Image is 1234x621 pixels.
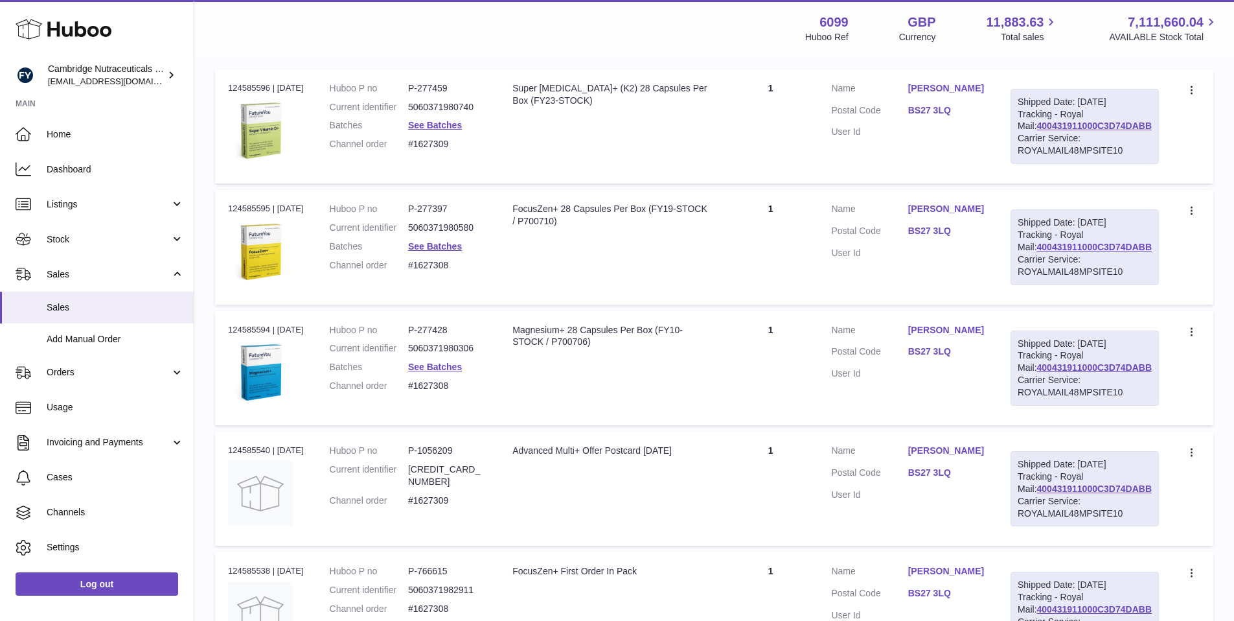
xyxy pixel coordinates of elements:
[48,63,165,88] div: Cambridge Nutraceuticals Ltd
[1018,458,1152,471] div: Shipped Date: [DATE]
[330,138,408,150] dt: Channel order
[1018,217,1152,229] div: Shipped Date: [DATE]
[330,203,408,215] dt: Huboo P no
[408,495,486,507] dd: #1627309
[831,467,908,482] dt: Postal Code
[408,203,486,215] dd: P-277397
[47,506,184,519] span: Channels
[1037,484,1152,494] a: 400431911000C3D74DABB
[408,342,486,355] dd: 5060371980306
[908,445,985,457] a: [PERSON_NAME]
[1018,495,1152,520] div: Carrier Service: ROYALMAIL48MPSITE10
[1037,121,1152,131] a: 400431911000C3D74DABB
[831,368,908,380] dt: User Id
[330,222,408,234] dt: Current identifier
[908,467,985,479] a: BS27 3LQ
[47,198,170,211] span: Listings
[1011,89,1159,164] div: Tracking - Royal Mail:
[48,76,190,86] span: [EMAIL_ADDRESS][DOMAIN_NAME]
[1011,331,1159,406] div: Tracking - Royal Mail:
[47,541,184,554] span: Settings
[1109,14,1218,43] a: 7,111,660.04 AVAILABLE Stock Total
[1018,132,1152,157] div: Carrier Service: ROYALMAIL48MPSITE10
[330,584,408,596] dt: Current identifier
[408,101,486,113] dd: 5060371980740
[408,603,486,615] dd: #1627308
[228,445,304,456] div: 124585540 | [DATE]
[330,240,408,253] dt: Batches
[831,324,908,340] dt: Name
[831,565,908,581] dt: Name
[47,301,184,314] span: Sales
[228,219,293,284] img: 1619442594.png
[899,31,936,43] div: Currency
[47,471,184,484] span: Cases
[408,222,486,234] dd: 5060371980580
[330,361,408,373] dt: Batches
[330,324,408,336] dt: Huboo P no
[1018,338,1152,350] div: Shipped Date: [DATE]
[47,128,184,141] span: Home
[408,362,462,372] a: See Batches
[819,14,849,31] strong: 6099
[228,82,304,94] div: 124585596 | [DATE]
[330,82,408,95] dt: Huboo P no
[908,565,985,578] a: [PERSON_NAME]
[408,463,486,488] dd: [CREDIT_CARD_NUMBER]
[47,366,170,379] span: Orders
[228,565,304,577] div: 124585538 | [DATE]
[16,572,178,596] a: Log out
[47,401,184,414] span: Usage
[330,380,408,392] dt: Channel order
[1011,209,1159,285] div: Tracking - Royal Mail:
[330,101,408,113] dt: Current identifier
[1018,579,1152,591] div: Shipped Date: [DATE]
[831,104,908,120] dt: Postal Code
[512,445,709,457] div: Advanced Multi+ Offer Postcard [DATE]
[228,340,293,404] img: 1619447755.png
[831,587,908,603] dt: Postal Code
[47,268,170,281] span: Sales
[908,104,985,117] a: BS27 3LQ
[47,233,170,246] span: Stock
[1011,451,1159,526] div: Tracking - Royal Mail:
[47,163,184,176] span: Dashboard
[1018,253,1152,278] div: Carrier Service: ROYALMAIL48MPSITE10
[228,98,293,163] img: 1619454718.png
[408,82,486,95] dd: P-277459
[1001,31,1058,43] span: Total sales
[16,65,35,85] img: huboo@camnutra.com
[1128,14,1204,31] span: 7,111,660.04
[408,445,486,457] dd: P-1056209
[723,432,819,546] td: 1
[831,82,908,98] dt: Name
[805,31,849,43] div: Huboo Ref
[831,225,908,240] dt: Postal Code
[408,584,486,596] dd: 5060371982911
[986,14,1058,43] a: 11,883.63 Total sales
[723,311,819,425] td: 1
[47,436,170,449] span: Invoicing and Payments
[1037,242,1152,252] a: 400431911000C3D74DABB
[330,445,408,457] dt: Huboo P no
[908,587,985,600] a: BS27 3LQ
[908,14,935,31] strong: GBP
[512,324,709,349] div: Magnesium+ 28 Capsules Per Box (FY10-STOCK / P700706)
[330,342,408,355] dt: Current identifier
[330,565,408,578] dt: Huboo P no
[408,380,486,392] dd: #1627308
[908,324,985,336] a: [PERSON_NAME]
[908,346,985,358] a: BS27 3LQ
[986,14,1044,31] span: 11,883.63
[408,565,486,578] dd: P-766615
[908,203,985,215] a: [PERSON_NAME]
[908,225,985,237] a: BS27 3LQ
[408,324,486,336] dd: P-277428
[723,190,819,304] td: 1
[408,259,486,272] dd: #1627308
[1018,374,1152,399] div: Carrier Service: ROYALMAIL48MPSITE10
[831,126,908,138] dt: User Id
[723,69,819,183] td: 1
[512,565,709,578] div: FocusZen+ First Order In Pack
[1018,96,1152,108] div: Shipped Date: [DATE]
